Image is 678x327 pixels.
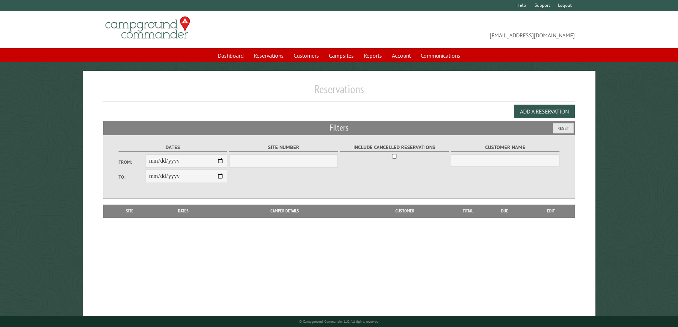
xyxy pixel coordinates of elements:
a: Reservations [249,49,288,62]
h1: Reservations [103,82,575,102]
span: [EMAIL_ADDRESS][DOMAIN_NAME] [339,20,575,39]
th: Site [107,205,153,217]
a: Dashboard [214,49,248,62]
small: © Campground Commander LLC. All rights reserved. [299,319,379,324]
th: Camper Details [214,205,356,217]
label: From: [119,159,146,165]
th: Total [454,205,482,217]
th: Dates [153,205,214,217]
a: Customers [289,49,323,62]
label: Include Cancelled Reservations [340,143,449,152]
img: Campground Commander [103,14,192,42]
th: Edit [527,205,575,217]
label: To: [119,174,146,180]
label: Site Number [229,143,338,152]
h2: Filters [103,121,575,135]
button: Add a Reservation [514,105,575,118]
a: Account [388,49,415,62]
th: Customer [356,205,454,217]
label: Dates [119,143,227,152]
a: Campsites [325,49,358,62]
a: Reports [359,49,386,62]
th: Due [482,205,527,217]
button: Reset [553,123,574,133]
a: Communications [416,49,464,62]
label: Customer Name [451,143,559,152]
